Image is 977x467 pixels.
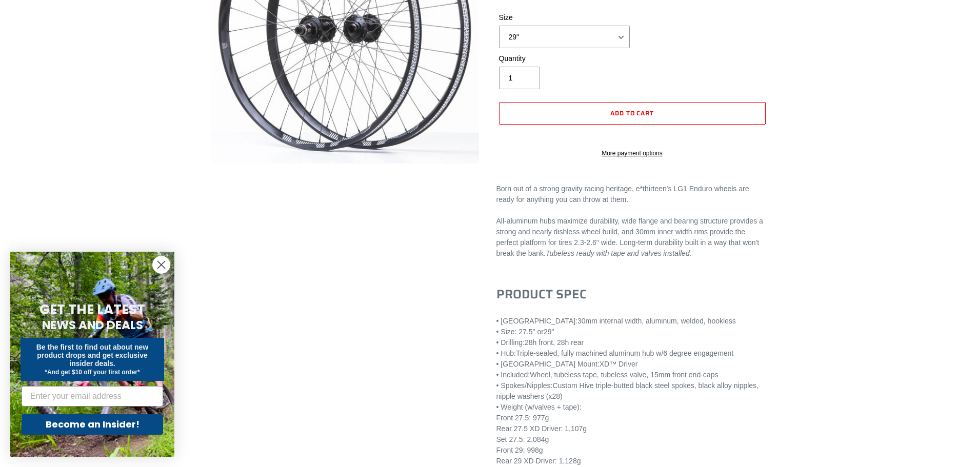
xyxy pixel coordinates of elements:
[499,12,630,23] label: Size
[499,149,766,158] a: More payment options
[496,381,553,390] span: • Spokes/Nipples:
[42,317,143,333] span: NEWS AND DEALS
[496,434,768,445] div: Set 27.5: 2,084g
[496,370,768,380] div: Wheel, tubeless tape, tubeless valve, 15mm front end-caps
[39,300,145,319] span: GET THE LATEST
[496,316,768,327] div: 30mm internal width, aluminum, welded, hookless
[496,349,516,357] span: • Hub:
[496,184,768,205] div: Born out of a strong gravity racing heritage, e*thirteen's LG1 Enduro wheels are ready for anythi...
[496,359,768,370] div: XD™ Driver
[496,328,544,336] span: • Size: 27.5" or
[496,317,577,325] span: • [GEOGRAPHIC_DATA]:
[496,360,600,368] span: • [GEOGRAPHIC_DATA] Mount:
[496,380,768,402] div: Custom Hive triple-butted black steel spokes, black alloy nipples, nipple washers (x28)
[496,348,768,359] div: Triple-sealed, fully machined aluminum hub w/6 degree engagement
[496,338,525,347] span: • Drilling:
[499,102,766,125] button: Add to cart
[496,445,768,466] div: Front 29: 998g Rear 29 XD Driver: 1,128g
[22,414,163,435] button: Become an Insider!
[36,343,149,368] span: Be the first to find out about new product drops and get exclusive insider deals.
[499,53,630,64] label: Quantity
[152,256,170,274] button: Close dialog
[496,327,768,337] div: 29"
[22,386,163,407] input: Enter your email address
[496,371,530,379] span: • Included:
[546,249,692,257] em: Tubeless ready with tape and valves installed.
[610,108,654,118] span: Add to cart
[496,287,768,302] h3: PRODUCT SPEC
[496,413,768,434] div: Front 27.5: 977g Rear 27.5 XD Driver: 1,107g
[496,337,768,348] div: 28h front, 28h rear
[45,369,139,376] span: *And get $10 off your first order*
[496,216,768,259] p: All-aluminum hubs maximize durability, wide flange and bearing structure provides a strong and ne...
[496,403,528,411] span: • Weight (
